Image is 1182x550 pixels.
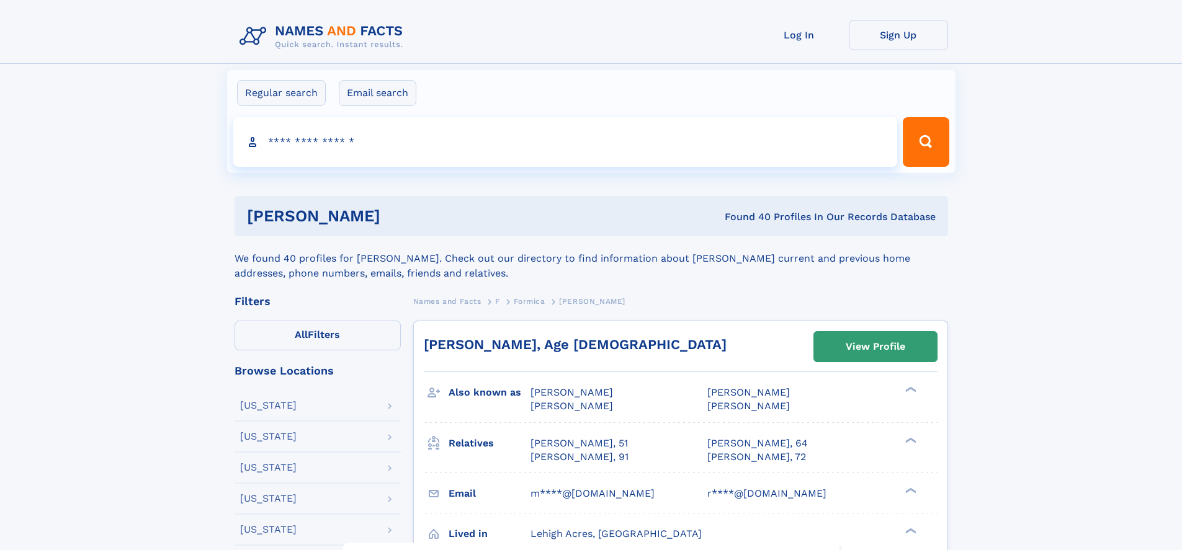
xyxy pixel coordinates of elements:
[240,463,297,472] div: [US_STATE]
[707,450,806,464] a: [PERSON_NAME], 72
[449,382,531,403] h3: Also known as
[424,337,727,352] a: [PERSON_NAME], Age [DEMOGRAPHIC_DATA]
[531,437,628,450] a: [PERSON_NAME], 51
[233,117,898,167] input: search input
[240,432,297,441] div: [US_STATE]
[449,523,531,544] h3: Lived in
[707,437,808,450] a: [PERSON_NAME], 64
[247,208,553,224] h1: [PERSON_NAME]
[295,329,308,340] span: All
[902,386,917,394] div: ❯
[531,400,613,412] span: [PERSON_NAME]
[235,296,401,307] div: Filters
[449,483,531,504] h3: Email
[514,297,545,306] span: Formica
[240,401,297,410] div: [US_STATE]
[495,293,500,309] a: F
[902,486,917,494] div: ❯
[902,436,917,444] div: ❯
[449,433,531,454] h3: Relatives
[707,386,790,398] span: [PERSON_NAME]
[750,20,849,50] a: Log In
[235,236,948,281] div: We found 40 profiles for [PERSON_NAME]. Check out our directory to find information about [PERSON...
[413,293,481,309] a: Names and Facts
[240,525,297,534] div: [US_STATE]
[237,80,326,106] label: Regular search
[707,400,790,412] span: [PERSON_NAME]
[531,528,702,539] span: Lehigh Acres, [GEOGRAPHIC_DATA]
[531,386,613,398] span: [PERSON_NAME]
[559,297,625,306] span: [PERSON_NAME]
[240,494,297,503] div: [US_STATE]
[846,332,905,361] div: View Profile
[235,20,413,53] img: Logo Names and Facts
[339,80,416,106] label: Email search
[514,293,545,309] a: Formica
[235,321,401,350] label: Filters
[903,117,949,167] button: Search Button
[902,526,917,534] div: ❯
[235,365,401,376] div: Browse Locations
[552,210,936,224] div: Found 40 Profiles In Our Records Database
[849,20,948,50] a: Sign Up
[495,297,500,306] span: F
[531,450,629,464] a: [PERSON_NAME], 91
[814,332,937,361] a: View Profile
